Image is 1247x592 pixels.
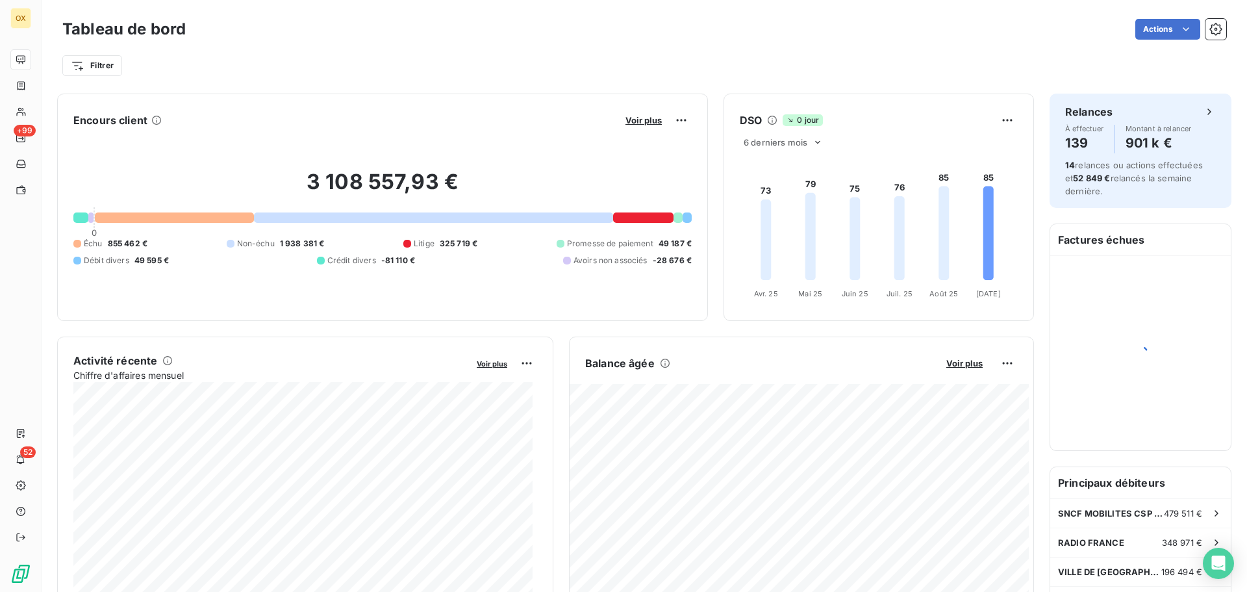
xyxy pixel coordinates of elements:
[585,355,655,371] h6: Balance âgée
[20,446,36,458] span: 52
[1161,567,1202,577] span: 196 494 €
[659,238,692,250] span: 49 187 €
[622,114,666,126] button: Voir plus
[62,18,186,41] h3: Tableau de bord
[1073,173,1110,183] span: 52 849 €
[1065,133,1104,153] h4: 139
[237,238,275,250] span: Non-échu
[976,289,1001,298] tspan: [DATE]
[942,357,987,369] button: Voir plus
[1126,125,1192,133] span: Montant à relancer
[1164,508,1202,519] span: 479 511 €
[73,112,147,128] h6: Encours client
[10,563,31,584] img: Logo LeanPay
[381,255,415,266] span: -81 110 €
[1203,548,1234,579] div: Open Intercom Messenger
[1126,133,1192,153] h4: 901 k €
[798,289,822,298] tspan: Mai 25
[327,255,376,266] span: Crédit divers
[62,55,122,76] button: Filtrer
[1065,160,1075,170] span: 14
[929,289,958,298] tspan: Août 25
[1050,224,1231,255] h6: Factures échues
[1050,467,1231,498] h6: Principaux débiteurs
[1058,537,1124,548] span: RADIO FRANCE
[440,238,477,250] span: 325 719 €
[134,255,169,266] span: 49 595 €
[887,289,913,298] tspan: Juil. 25
[1058,567,1161,577] span: VILLE DE [GEOGRAPHIC_DATA]
[1135,19,1200,40] button: Actions
[10,8,31,29] div: OX
[1058,508,1164,519] span: SNCF MOBILITES CSP CFO
[625,115,662,125] span: Voir plus
[1065,104,1113,120] h6: Relances
[477,359,507,368] span: Voir plus
[14,125,36,136] span: +99
[653,255,692,266] span: -28 676 €
[740,112,762,128] h6: DSO
[73,353,157,368] h6: Activité récente
[473,357,511,369] button: Voir plus
[842,289,868,298] tspan: Juin 25
[567,238,653,250] span: Promesse de paiement
[84,255,129,266] span: Débit divers
[573,255,648,266] span: Avoirs non associés
[280,238,325,250] span: 1 938 381 €
[754,289,778,298] tspan: Avr. 25
[946,358,983,368] span: Voir plus
[783,114,823,126] span: 0 jour
[73,368,468,382] span: Chiffre d'affaires mensuel
[84,238,103,250] span: Échu
[108,238,147,250] span: 855 462 €
[1065,160,1203,196] span: relances ou actions effectuées et relancés la semaine dernière.
[92,227,97,238] span: 0
[1162,537,1202,548] span: 348 971 €
[744,137,807,148] span: 6 derniers mois
[414,238,435,250] span: Litige
[73,169,692,208] h2: 3 108 557,93 €
[1065,125,1104,133] span: À effectuer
